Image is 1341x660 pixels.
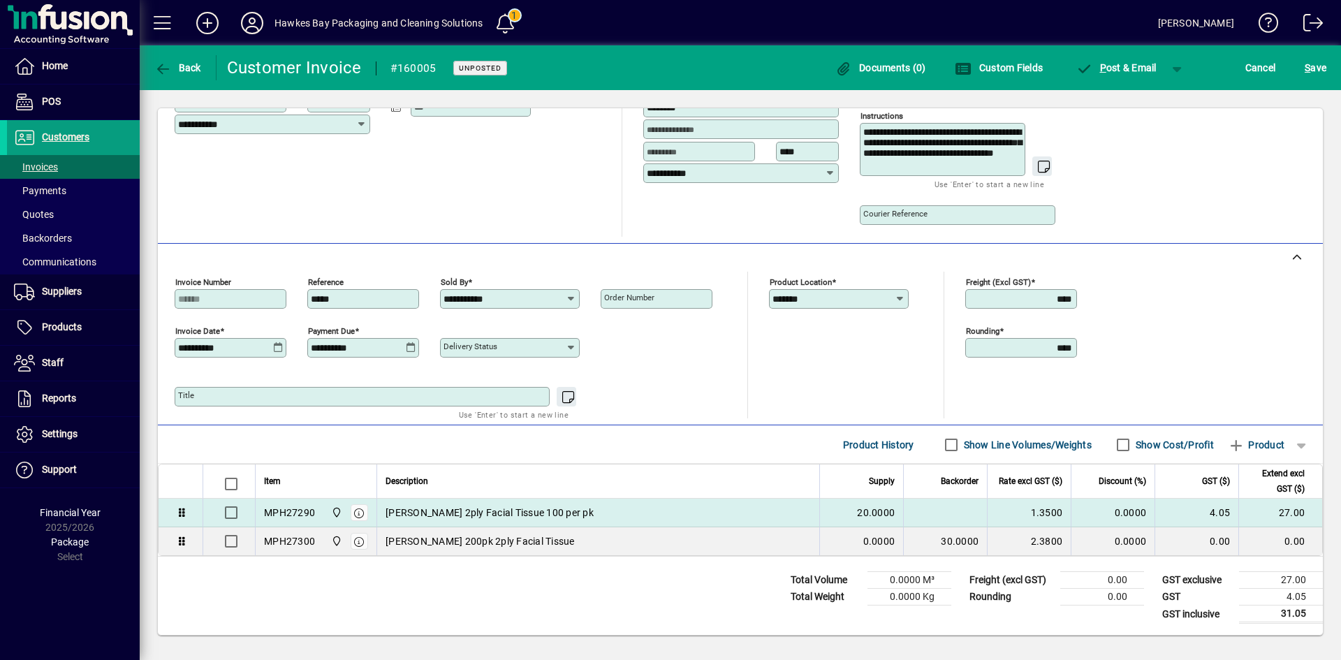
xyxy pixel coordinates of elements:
td: 4.05 [1239,589,1323,606]
a: Products [7,310,140,345]
label: Show Line Volumes/Weights [961,438,1092,452]
span: POS [42,96,61,107]
a: Invoices [7,155,140,179]
mat-label: Courier Reference [863,209,928,219]
mat-label: Title [178,390,194,400]
span: Cancel [1245,57,1276,79]
span: ave [1305,57,1326,79]
span: Quotes [14,209,54,220]
span: P [1100,62,1106,73]
td: Freight (excl GST) [962,572,1060,589]
span: [PERSON_NAME] 200pk 2ply Facial Tissue [386,534,575,548]
td: 27.00 [1238,499,1322,527]
td: 0.0000 M³ [867,572,951,589]
mat-label: Invoice date [175,326,220,336]
span: GST ($) [1202,474,1230,489]
td: 0.00 [1060,572,1144,589]
span: Invoices [14,161,58,173]
a: Knowledge Base [1248,3,1279,48]
span: Rate excl GST ($) [999,474,1062,489]
span: Customers [42,131,89,142]
button: Back [151,55,205,80]
span: Home [42,60,68,71]
span: 30.0000 [941,534,979,548]
button: Add [185,10,230,36]
span: Description [386,474,428,489]
span: Backorder [941,474,979,489]
span: Reports [42,393,76,404]
button: Post & Email [1069,55,1164,80]
span: Product History [843,434,914,456]
div: MPH27290 [264,506,315,520]
span: ost & Email [1076,62,1157,73]
a: Home [7,49,140,84]
a: Support [7,453,140,487]
span: Discount (%) [1099,474,1146,489]
button: Save [1301,55,1330,80]
mat-label: Reference [308,277,344,287]
td: GST inclusive [1155,606,1239,623]
span: [PERSON_NAME] 2ply Facial Tissue 100 per pk [386,506,594,520]
span: Settings [42,428,78,439]
div: 1.3500 [996,506,1062,520]
mat-label: Instructions [860,111,903,121]
span: Documents (0) [835,62,926,73]
span: Products [42,321,82,332]
button: Product History [837,432,920,457]
td: GST exclusive [1155,572,1239,589]
td: Total Weight [784,589,867,606]
span: Item [264,474,281,489]
div: Customer Invoice [227,57,362,79]
a: Backorders [7,226,140,250]
a: Communications [7,250,140,274]
a: Suppliers [7,274,140,309]
a: Quotes [7,203,140,226]
button: Documents (0) [832,55,930,80]
td: 4.05 [1155,499,1238,527]
td: 0.0000 [1071,499,1155,527]
mat-label: Rounding [966,326,999,336]
label: Show Cost/Profit [1133,438,1214,452]
td: 0.00 [1238,527,1322,555]
button: Product [1221,432,1291,457]
span: Central [328,534,344,549]
span: Suppliers [42,286,82,297]
a: Staff [7,346,140,381]
span: Staff [42,357,64,368]
div: #160005 [390,57,437,80]
span: Payments [14,185,66,196]
span: Product [1228,434,1284,456]
a: Settings [7,417,140,452]
div: Hawkes Bay Packaging and Cleaning Solutions [274,12,483,34]
td: 31.05 [1239,606,1323,623]
span: Unposted [459,64,501,73]
mat-label: Delivery status [444,342,497,351]
a: Logout [1293,3,1324,48]
mat-label: Invoice number [175,277,231,287]
div: MPH27300 [264,534,315,548]
td: 0.0000 [1071,527,1155,555]
button: Custom Fields [951,55,1046,80]
mat-label: Order number [604,293,654,302]
span: Back [154,62,201,73]
td: GST [1155,589,1239,606]
mat-hint: Use 'Enter' to start a new line [935,176,1044,192]
span: Backorders [14,233,72,244]
span: Financial Year [40,507,101,518]
span: S [1305,62,1310,73]
app-page-header-button: Back [140,55,217,80]
span: Custom Fields [955,62,1043,73]
span: Supply [869,474,895,489]
mat-label: Product location [770,277,832,287]
span: Central [328,505,344,520]
button: Cancel [1242,55,1280,80]
span: Communications [14,256,96,267]
td: 0.00 [1155,527,1238,555]
span: Package [51,536,89,548]
span: 0.0000 [863,534,895,548]
div: [PERSON_NAME] [1158,12,1234,34]
button: Profile [230,10,274,36]
td: Total Volume [784,572,867,589]
span: Support [42,464,77,475]
span: Extend excl GST ($) [1247,466,1305,497]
